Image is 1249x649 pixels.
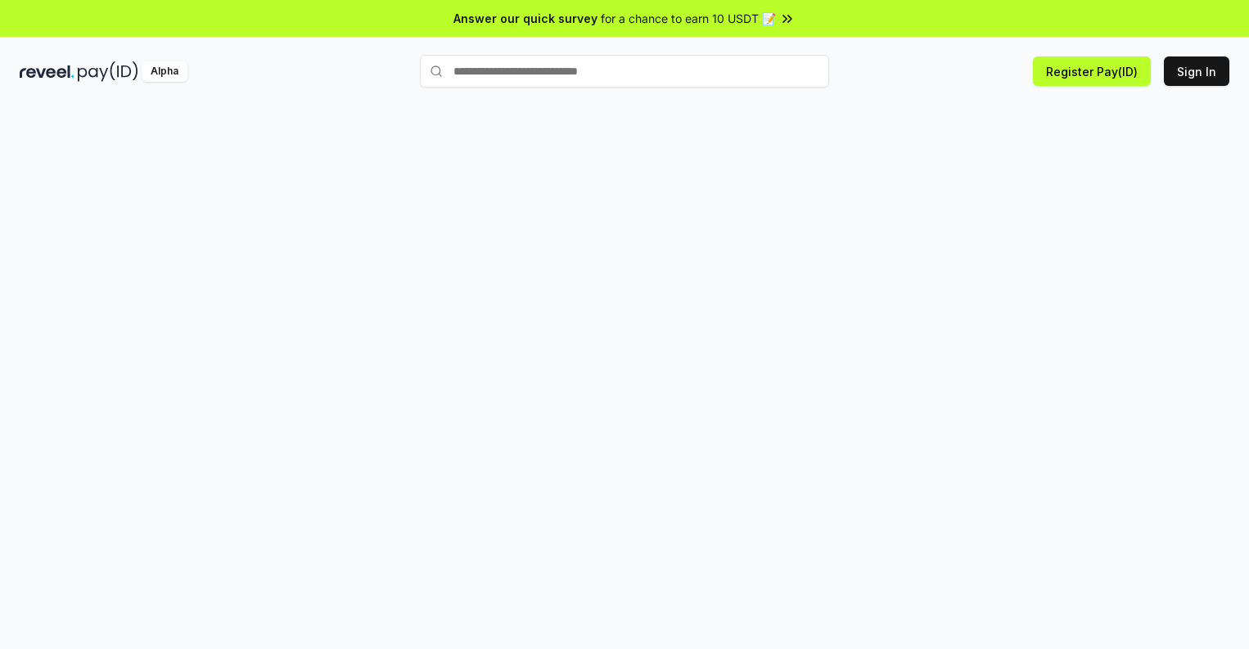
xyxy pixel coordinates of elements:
[142,61,187,82] div: Alpha
[78,61,138,82] img: pay_id
[601,10,776,27] span: for a chance to earn 10 USDT 📝
[1033,56,1151,86] button: Register Pay(ID)
[20,61,74,82] img: reveel_dark
[453,10,597,27] span: Answer our quick survey
[1164,56,1229,86] button: Sign In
